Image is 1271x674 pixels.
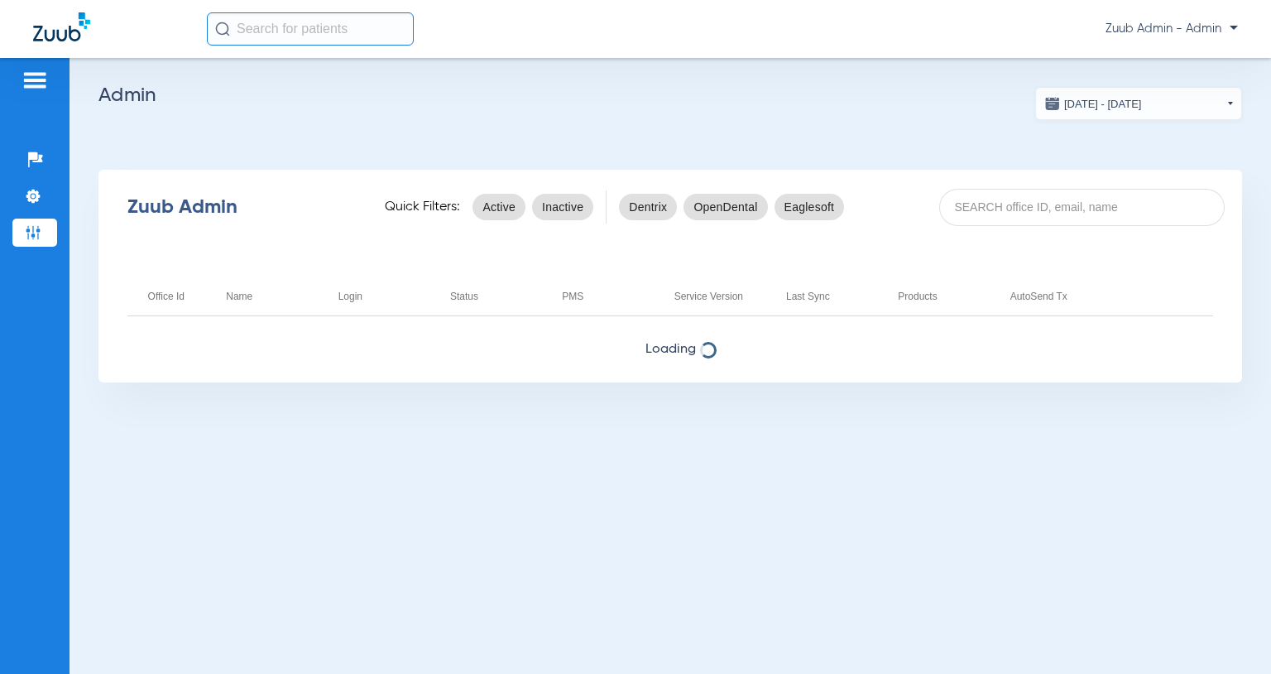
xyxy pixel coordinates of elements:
div: PMS [562,287,653,306]
div: PMS [562,287,583,306]
img: hamburger-icon [22,70,48,90]
div: AutoSend Tx [1010,287,1101,306]
img: Zuub Logo [33,12,90,41]
div: Zuub Admin [127,199,356,215]
span: Quick Filters: [385,199,460,215]
div: Name [226,287,317,306]
span: Active [482,199,516,215]
div: Products [898,287,937,306]
div: Products [898,287,989,306]
input: SEARCH office ID, email, name [939,189,1225,226]
button: [DATE] - [DATE] [1035,87,1242,120]
div: Office Id [148,287,206,306]
div: Service Version [674,287,765,306]
div: Login [338,287,362,306]
div: Status [450,287,478,306]
img: date.svg [1044,95,1061,112]
div: Last Sync [786,287,877,306]
div: Name [226,287,252,306]
div: AutoSend Tx [1010,287,1067,306]
span: Dentrix [629,199,667,215]
span: Zuub Admin - Admin [1106,21,1238,37]
div: Service Version [674,287,743,306]
span: Loading [98,341,1242,358]
div: Login [338,287,429,306]
div: Status [450,287,541,306]
mat-chip-listbox: status-filters [472,190,593,224]
span: OpenDental [693,199,757,215]
span: Inactive [542,199,583,215]
span: Eaglesoft [784,199,835,215]
div: Office Id [148,287,185,306]
div: Last Sync [786,287,830,306]
mat-chip-listbox: pms-filters [619,190,844,224]
h2: Admin [98,87,1242,104]
img: Search Icon [215,22,230,36]
input: Search for patients [207,12,414,46]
